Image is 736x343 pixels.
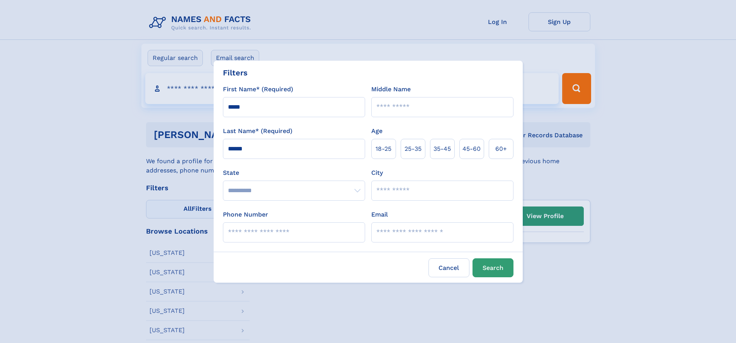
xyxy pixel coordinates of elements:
label: Phone Number [223,210,268,219]
label: First Name* (Required) [223,85,293,94]
span: 25‑35 [405,144,422,154]
span: 18‑25 [376,144,391,154]
span: 35‑45 [433,144,451,154]
label: City [371,168,383,177]
label: Cancel [428,258,469,277]
label: Middle Name [371,85,411,94]
label: State [223,168,365,177]
label: Email [371,210,388,219]
label: Last Name* (Required) [223,126,292,136]
div: Filters [223,67,248,78]
button: Search [473,258,513,277]
span: 60+ [495,144,507,154]
span: 45‑60 [462,144,481,154]
label: Age [371,126,382,136]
